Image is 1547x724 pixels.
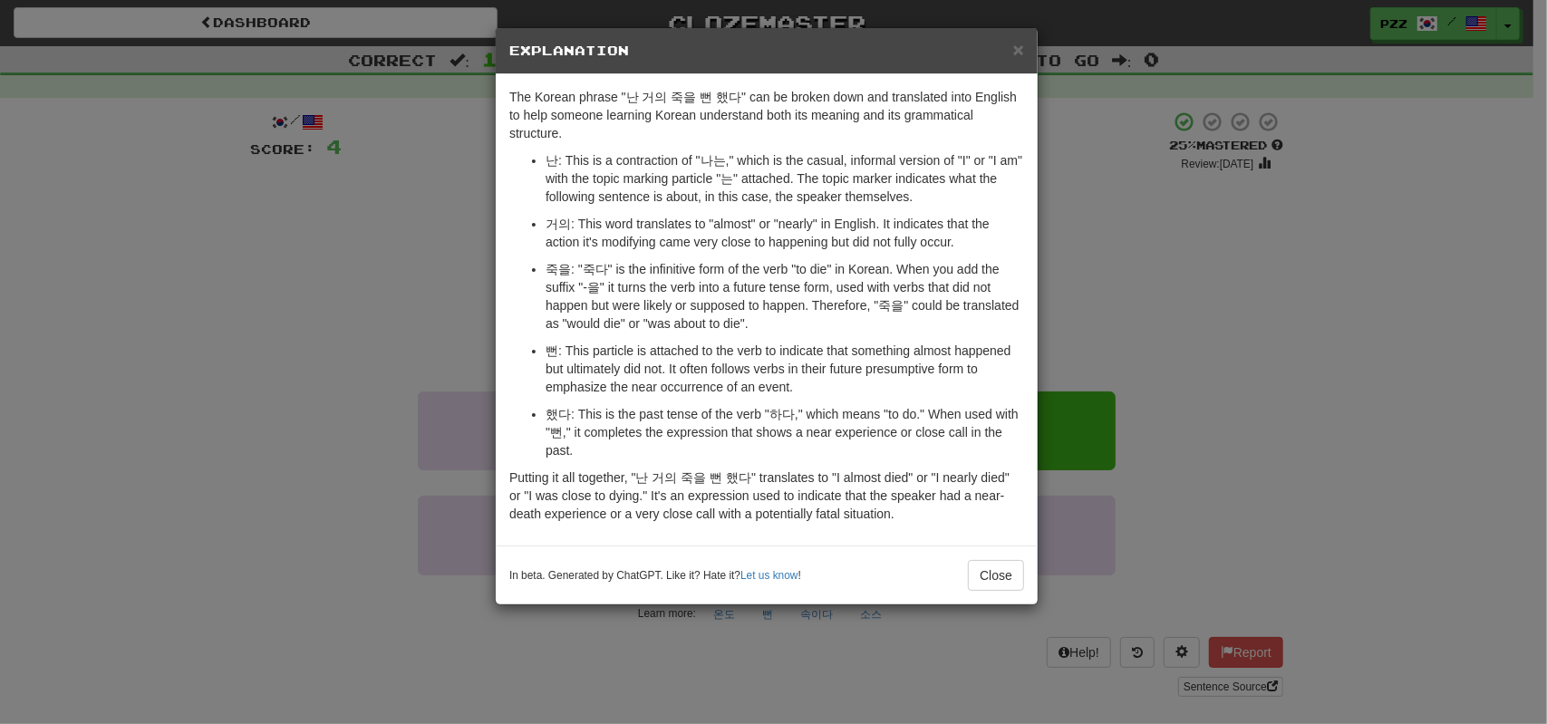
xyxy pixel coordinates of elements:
button: Close [1013,40,1024,59]
p: 난: This is a contraction of "나는," which is the casual, informal version of "I" or "I am" with the... [546,151,1024,206]
p: 거의: This word translates to "almost" or "nearly" in English. It indicates that the action it's mo... [546,215,1024,251]
p: 했다: This is the past tense of the verb "하다," which means "to do." When used with "뻔," it complete... [546,405,1024,459]
p: 죽을: "죽다" is the infinitive form of the verb "to die" in Korean. When you add the suffix "-을" it t... [546,260,1024,333]
small: In beta. Generated by ChatGPT. Like it? Hate it? ! [509,568,801,584]
p: The Korean phrase "난 거의 죽을 뻔 했다" can be broken down and translated into English to help someone l... [509,88,1024,142]
p: Putting it all together, "난 거의 죽을 뻔 했다" translates to "I almost died" or "I nearly died" or "I wa... [509,468,1024,523]
button: Close [968,560,1024,591]
h5: Explanation [509,42,1024,60]
p: 뻔: This particle is attached to the verb to indicate that something almost happened but ultimatel... [546,342,1024,396]
span: × [1013,39,1024,60]
a: Let us know [740,569,798,582]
